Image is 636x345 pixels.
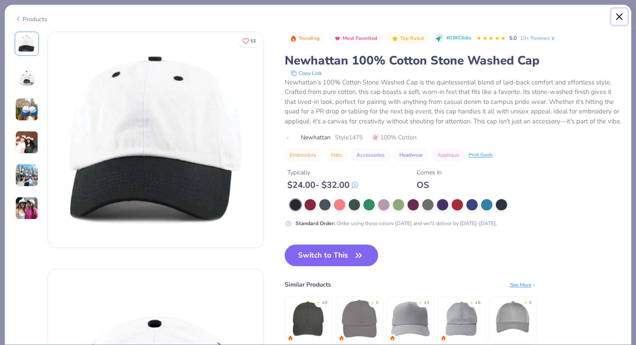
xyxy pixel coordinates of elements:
img: Front [16,33,37,54]
img: Adams Optimum Pigment Dyed-Cap [288,298,329,339]
span: Most Favorited [343,36,377,41]
img: Big Accessories 6-Panel Brushed Twill Unstructured Cap [441,298,482,339]
div: Similar Products [285,280,331,289]
span: 5.0 [509,35,517,42]
span: Trending [299,36,320,41]
div: Print Guide [469,152,493,159]
img: brand logo [285,135,296,142]
img: Most Favorited sort [334,35,341,42]
div: ★ [419,300,422,303]
div: 4.5 [424,300,429,306]
span: 403K Clicks [446,35,471,42]
img: Back [16,66,37,87]
img: Big Accessories 6-Panel Structured Trucker Cap [492,298,533,339]
button: Close [611,9,628,25]
img: trending.gif [441,335,446,341]
img: trending.gif [339,335,344,341]
div: Typically [287,168,358,177]
img: User generated content [15,197,39,220]
div: Newhattan’s 100% Cotton Stone Washed Cap is the quintessential blend of laid-back comfort and eff... [285,77,622,126]
span: Style 1475 [335,133,363,142]
button: Hats [326,149,347,161]
div: 4.8 [322,300,327,306]
button: Like [238,35,260,47]
div: See More [510,281,536,289]
div: ★ [371,300,374,303]
img: trending.gif [390,335,395,341]
span: 100% Cotton [372,133,417,142]
div: Comes In [417,168,442,177]
div: 5 [376,300,378,306]
div: $ 24.00 - $ 32.00 [287,180,358,190]
strong: Standard Order : [296,220,335,227]
div: 5 [529,300,531,306]
div: ★ [317,300,320,303]
div: ★ [470,300,473,303]
button: Embroidery [285,149,321,161]
button: copy to clipboard [288,69,324,77]
span: Newhattan [301,133,331,142]
span: Top Rated [400,36,424,41]
img: Front [48,32,263,248]
div: Newhattan 100% Cotton Stone Washed Cap [285,52,622,69]
div: 4.8 [475,300,480,306]
img: Big Accessories 6-Panel Twill Unstructured Cap [339,298,380,339]
img: Trending sort [290,35,297,42]
img: Big Accessories 5-Panel Twill Trucker Cap [390,298,431,339]
div: ★ [524,300,527,303]
div: OS [417,180,442,190]
a: 10+ Reviews [520,34,556,42]
button: Badge Button [387,33,429,44]
button: Accessories [351,149,390,161]
button: Headwear [394,149,428,161]
button: Applique [432,149,464,161]
button: Badge Button [286,33,324,44]
button: Badge Button [330,33,382,44]
img: User generated content [15,98,39,121]
img: User generated content [15,164,39,187]
img: Top Rated sort [392,35,398,42]
img: trending.gif [288,335,293,341]
div: 5.0 Stars [476,32,506,45]
img: User generated content [15,131,39,154]
button: Switch to This [285,245,379,266]
span: 53 [251,39,256,43]
div: Order using these colors [DATE] and we'll deliver by [DATE]-[DATE]. [296,219,497,227]
div: Products [15,15,47,24]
